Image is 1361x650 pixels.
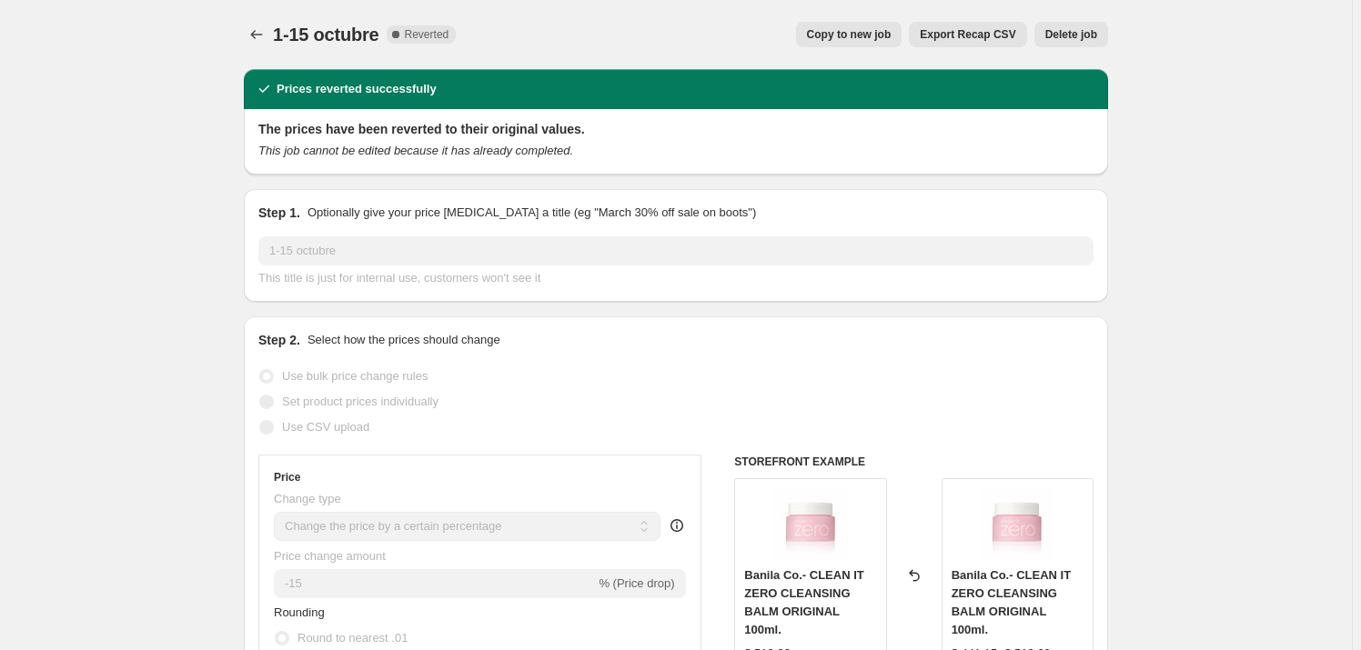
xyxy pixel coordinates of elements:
[774,488,847,561] img: BANILACO-CleanItZeroCleansingBalmOriginal100ml_80x.jpg
[274,492,341,505] span: Change type
[258,204,300,222] h2: Step 1.
[282,369,428,383] span: Use bulk price change rules
[274,549,386,563] span: Price change amount
[274,569,595,598] input: -15
[307,331,500,349] p: Select how the prices should change
[258,331,300,349] h2: Step 2.
[297,631,408,645] span: Round to nearest .01
[258,236,1094,265] input: 30% off holiday sale
[282,420,369,434] span: Use CSV upload
[807,27,892,42] span: Copy to new job
[796,22,902,47] button: Copy to new job
[274,470,300,485] h3: Price
[734,455,1094,469] h6: STOREFRONT EXAMPLE
[1045,27,1097,42] span: Delete job
[981,488,1054,561] img: BANILACO-CleanItZeroCleansingBalmOriginal100ml_80x.jpg
[744,568,863,636] span: Banila Co.- CLEAN IT ZERO CLEANSING BALM ORIGINAL 100ml.
[307,204,756,222] p: Optionally give your price [MEDICAL_DATA] a title (eg "March 30% off sale on boots")
[244,22,269,47] button: Price change jobs
[952,568,1071,636] span: Banila Co.- CLEAN IT ZERO CLEANSING BALM ORIGINAL 100ml.
[273,25,379,45] span: 1-15 octubre
[282,395,439,408] span: Set product prices individually
[668,516,686,535] div: help
[599,576,674,590] span: % (Price drop)
[258,144,573,157] i: This job cannot be edited because it has already completed.
[277,80,437,98] h2: Prices reverted successfully
[274,605,325,619] span: Rounding
[405,27,449,42] span: Reverted
[1034,22,1108,47] button: Delete job
[909,22,1026,47] button: Export Recap CSV
[920,27,1015,42] span: Export Recap CSV
[258,271,540,285] span: This title is just for internal use, customers won't see it
[258,120,1094,138] h2: The prices have been reverted to their original values.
